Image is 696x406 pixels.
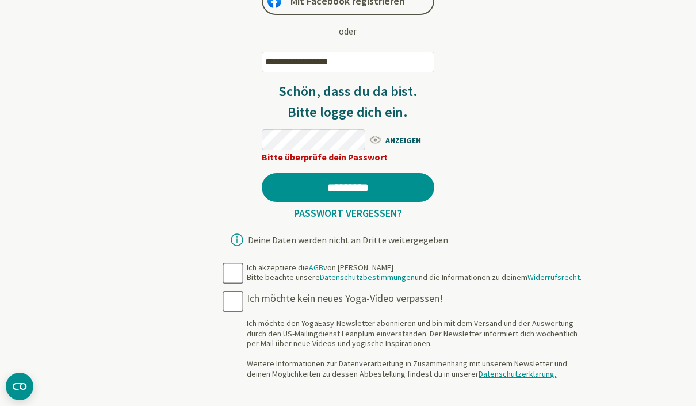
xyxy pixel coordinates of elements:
[527,272,580,282] a: Widerrufsrecht
[309,262,323,273] a: AGB
[248,235,448,244] div: Deine Daten werden nicht an Dritte weitergegeben
[247,319,584,379] div: Ich möchte den YogaEasy-Newsletter abonnieren und bin mit dem Versand und der Auswertung durch de...
[289,206,407,220] a: Passwort vergessen?
[6,373,33,400] button: CMP-Widget öffnen
[479,369,556,379] a: Datenschutzerklärung.
[262,81,434,122] h3: Schön, dass du da bist. Bitte logge dich ein.
[368,132,434,147] span: ANZEIGEN
[262,150,434,164] div: Bitte überprüfe dein Passwort
[247,292,584,305] div: Ich möchte kein neues Yoga-Video verpassen!
[320,272,415,282] a: Datenschutzbestimmungen
[339,24,357,38] div: oder
[247,263,582,283] div: Ich akzeptiere die von [PERSON_NAME] Bitte beachte unsere und die Informationen zu deinem .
